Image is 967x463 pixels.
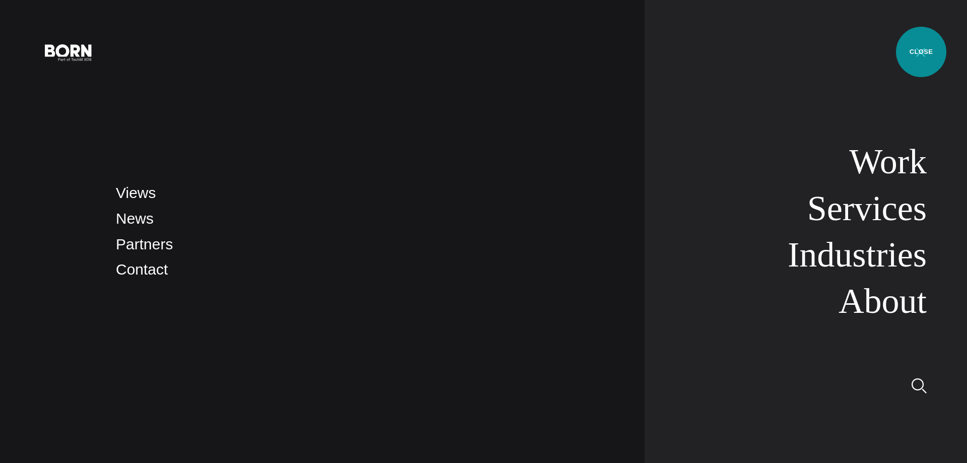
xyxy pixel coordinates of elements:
a: Work [849,142,927,181]
a: Services [807,189,927,228]
a: News [116,210,154,227]
button: Open [909,41,933,62]
a: Views [116,184,156,201]
a: About [839,282,927,320]
a: Partners [116,236,173,252]
a: Contact [116,261,168,278]
img: Search [912,378,927,393]
a: Industries [788,235,927,274]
